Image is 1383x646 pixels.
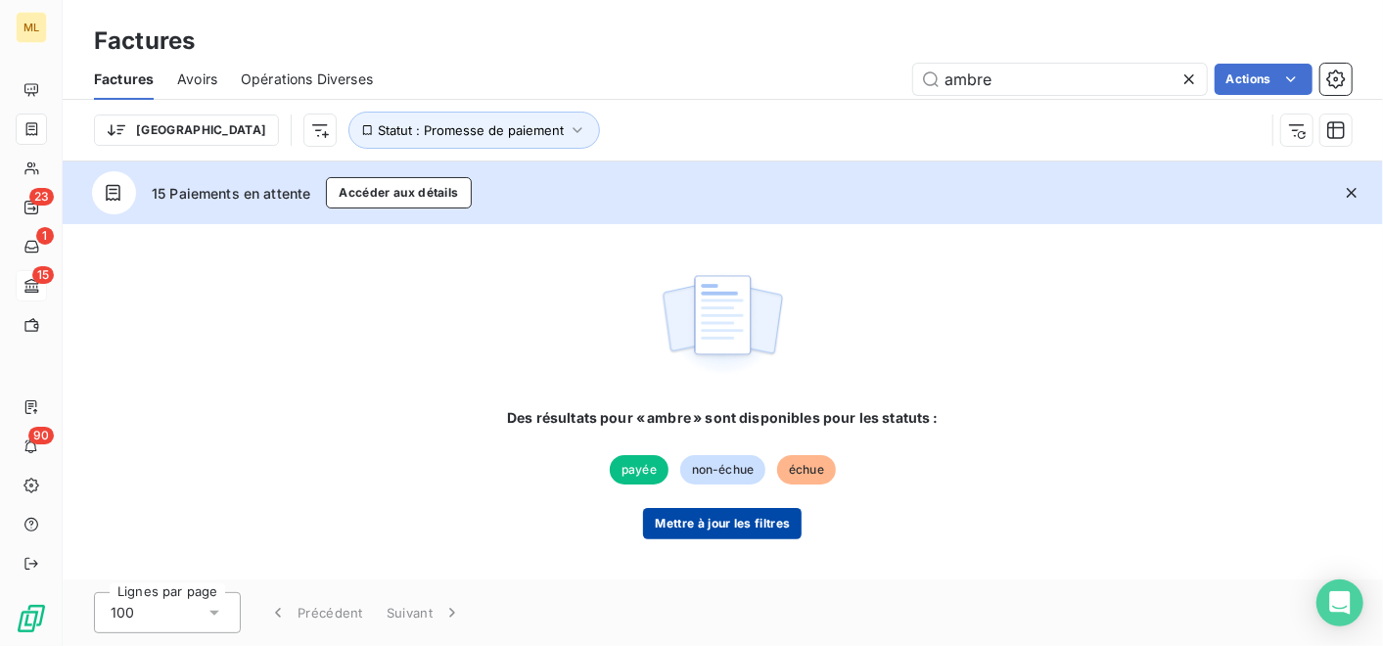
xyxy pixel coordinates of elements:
[16,12,47,43] div: ML
[241,69,373,89] span: Opérations Diverses
[375,592,474,633] button: Suivant
[29,188,54,206] span: 23
[378,122,564,138] span: Statut : Promesse de paiement
[256,592,375,633] button: Précédent
[152,183,310,204] span: 15 Paiements en attente
[1316,579,1363,626] div: Open Intercom Messenger
[111,603,134,623] span: 100
[326,177,471,208] button: Accéder aux détails
[94,23,195,59] h3: Factures
[16,603,47,634] img: Logo LeanPay
[36,227,54,245] span: 1
[1215,64,1313,95] button: Actions
[177,69,217,89] span: Avoirs
[507,408,939,428] span: Des résultats pour « ambre » sont disponibles pour les statuts :
[660,264,785,386] img: empty state
[94,69,154,89] span: Factures
[348,112,600,149] button: Statut : Promesse de paiement
[94,115,279,146] button: [GEOGRAPHIC_DATA]
[32,266,54,284] span: 15
[913,64,1207,95] input: Rechercher
[643,508,802,539] button: Mettre à jour les filtres
[610,455,668,484] span: payée
[777,455,836,484] span: échue
[28,427,54,444] span: 90
[680,455,765,484] span: non-échue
